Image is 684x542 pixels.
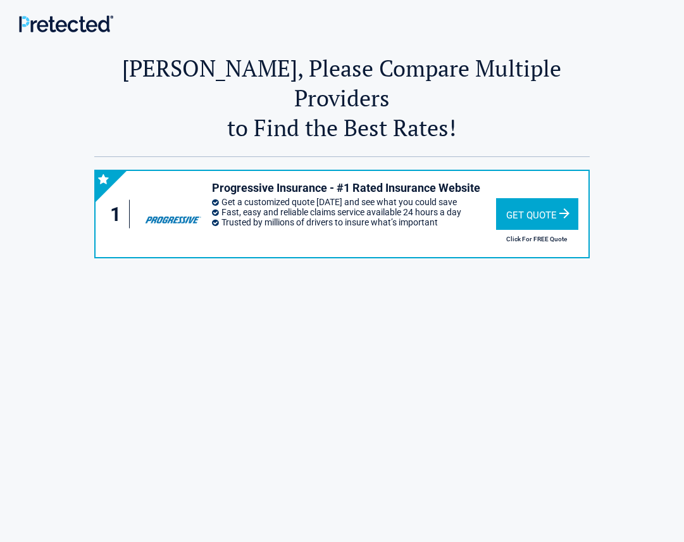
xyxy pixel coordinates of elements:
h3: Progressive Insurance - #1 Rated Insurance Website [212,180,496,195]
div: Get Quote [496,198,578,230]
h2: Click For FREE Quote [496,236,577,243]
li: Get a customized quote [DATE] and see what you could save [212,197,496,207]
img: Main Logo [19,15,113,32]
img: progressive's logo [140,198,206,230]
h2: [PERSON_NAME], Please Compare Multiple Providers to Find the Best Rates! [94,53,590,142]
li: Trusted by millions of drivers to insure what’s important [212,217,496,227]
li: Fast, easy and reliable claims service available 24 hours a day [212,207,496,217]
div: 1 [108,200,130,229]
